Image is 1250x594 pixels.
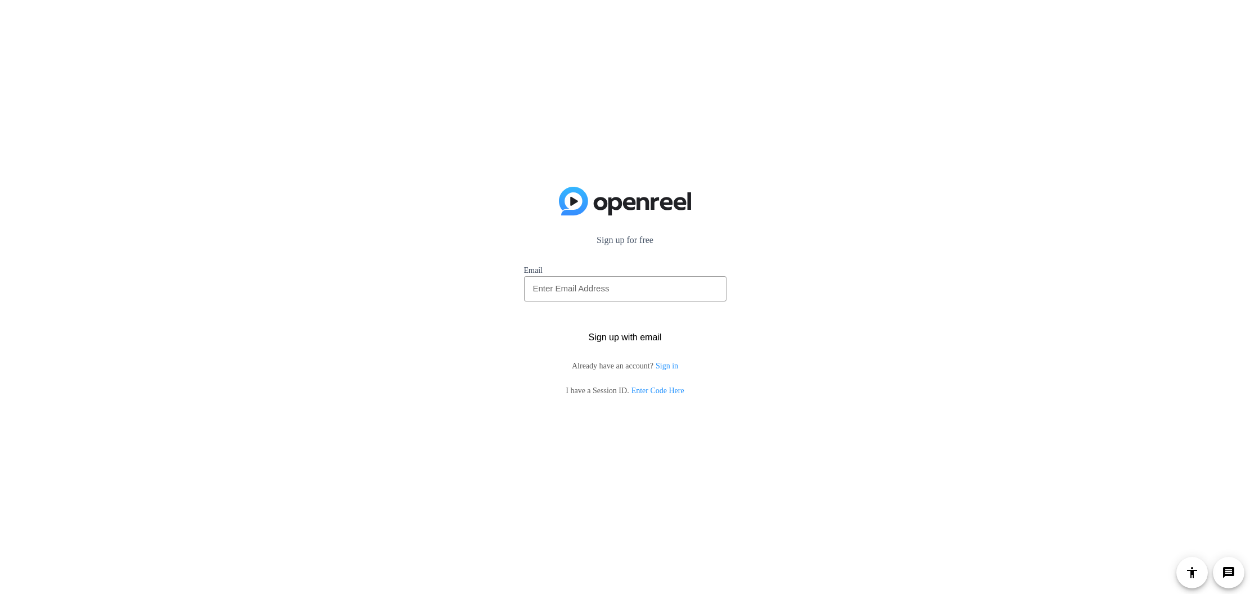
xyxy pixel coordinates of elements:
[533,282,717,295] input: Enter Email Address
[566,386,684,395] span: I have a Session ID.
[572,362,678,370] span: Already have an account?
[559,187,691,216] img: blue-gradient.svg
[631,386,684,395] a: Enter Code Here
[524,325,726,350] button: Sign up with email
[656,362,678,370] a: Sign in
[524,265,726,276] label: Email
[1222,566,1235,579] mat-icon: message
[524,233,726,247] p: Sign up for free
[1185,566,1199,579] mat-icon: accessibility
